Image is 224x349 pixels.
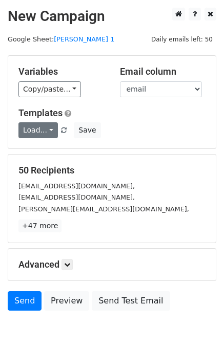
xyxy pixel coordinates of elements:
iframe: Chat Widget [173,300,224,349]
a: Preview [44,291,89,311]
a: Copy/paste... [18,81,81,97]
a: Daily emails left: 50 [148,35,216,43]
a: +47 more [18,220,62,232]
a: Templates [18,107,63,118]
small: [EMAIL_ADDRESS][DOMAIN_NAME], [18,182,135,190]
span: Daily emails left: 50 [148,34,216,45]
a: [PERSON_NAME] 1 [54,35,114,43]
h5: Variables [18,66,105,77]
h5: 50 Recipients [18,165,206,176]
a: Send [8,291,42,311]
a: Send Test Email [92,291,170,311]
a: Load... [18,122,58,138]
small: Google Sheet: [8,35,114,43]
button: Save [74,122,100,138]
h5: Advanced [18,259,206,270]
h2: New Campaign [8,8,216,25]
small: [EMAIL_ADDRESS][DOMAIN_NAME], [18,193,135,201]
small: [PERSON_NAME][EMAIL_ADDRESS][DOMAIN_NAME], [18,205,189,213]
h5: Email column [120,66,206,77]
